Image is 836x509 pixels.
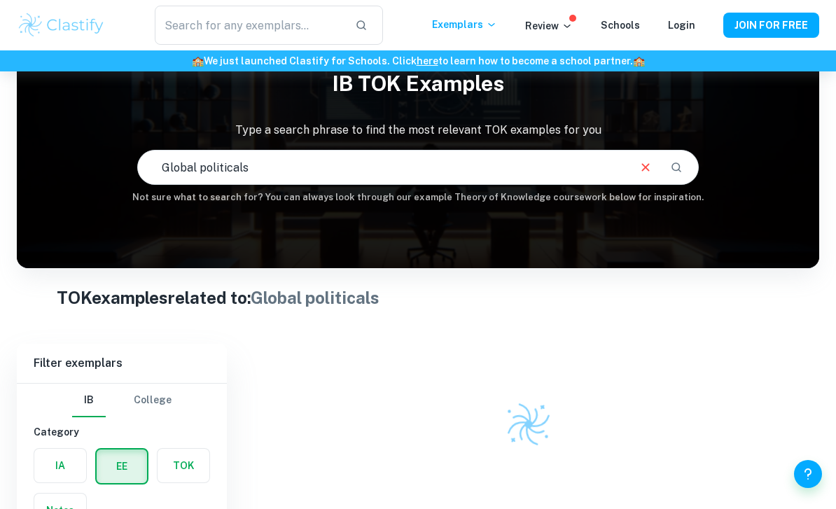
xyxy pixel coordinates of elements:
h1: IB TOK examples [17,62,819,105]
button: JOIN FOR FREE [723,13,819,38]
a: Schools [601,20,640,31]
span: 🏫 [633,55,645,67]
h6: Filter exemplars [17,344,227,383]
a: Login [668,20,695,31]
button: EE [97,449,147,483]
p: Exemplars [432,17,497,32]
img: Clastify logo [17,11,106,39]
a: here [417,55,438,67]
h6: We just launched Clastify for Schools. Click to learn how to become a school partner. [3,53,833,69]
button: Help and Feedback [794,460,822,488]
span: 🏫 [192,55,204,67]
button: TOK [158,449,209,482]
h6: Category [34,424,210,440]
span: Global politicals [251,288,379,307]
button: IB [72,384,106,417]
button: IA [34,449,86,482]
p: Review [525,18,573,34]
input: Search for any exemplars... [155,6,344,45]
p: Type a search phrase to find the most relevant TOK examples for you [17,122,819,139]
input: E.g. human science, ways of knowing, religious objects... [138,148,627,187]
h1: TOK examples related to: [57,285,779,310]
img: Clastify logo [501,397,557,452]
h6: Not sure what to search for? You can always look through our example Theory of Knowledge coursewo... [17,190,819,204]
button: Search [664,155,688,179]
button: Clear [632,154,659,181]
button: College [134,384,172,417]
div: Filter type choice [72,384,172,417]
